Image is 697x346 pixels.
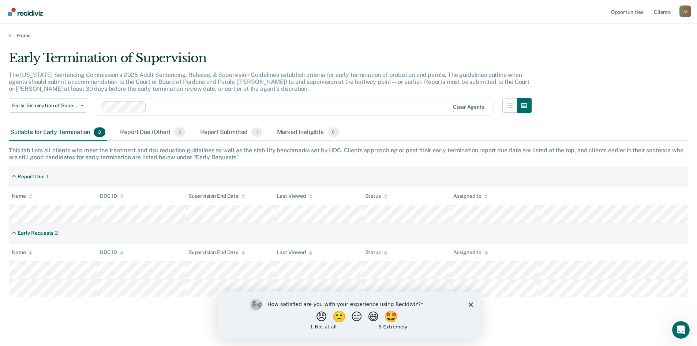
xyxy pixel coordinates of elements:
div: Supervision End Date [188,193,245,199]
span: 1 [251,127,262,137]
span: 0 [174,127,186,137]
div: Report Due (Other)0 [119,124,187,141]
div: Last Viewed [277,249,312,256]
div: J A [679,5,691,17]
button: Early Termination of Supervision [9,98,87,113]
span: Early Termination of Supervision [12,103,78,109]
div: Early Termination of Supervision [9,51,532,71]
div: Status [365,249,387,256]
div: Report Submitted1 [199,124,264,141]
div: This tab lists all clients who meet the treatment and risk reduction guidelines as well as the st... [9,147,688,161]
iframe: Intercom live chat [672,321,690,339]
div: Report Due [18,174,45,180]
div: DOC ID [100,193,123,199]
div: Suitable for Early Termination3 [9,124,107,141]
div: Report Due1 [9,171,51,183]
span: 0 [327,127,339,137]
button: Profile dropdown button [679,5,691,17]
span: 3 [94,127,105,137]
img: Recidiviz [8,8,43,16]
div: 2 [55,230,58,236]
div: Marked Ineligible0 [276,124,341,141]
div: Status [365,193,387,199]
div: Assigned to [453,193,488,199]
div: Early Requests [18,230,53,236]
div: 1 [46,174,48,180]
div: Early Requests2 [9,227,61,239]
p: The [US_STATE] Sentencing Commission’s 2025 Adult Sentencing, Release, & Supervision Guidelines e... [9,71,529,92]
div: Assigned to [453,249,488,256]
iframe: Survey by Kim from Recidiviz [218,291,480,339]
a: Home [9,32,688,39]
div: Name [12,193,32,199]
div: Last Viewed [277,193,312,199]
div: Supervision End Date [188,249,245,256]
div: Name [12,249,32,256]
div: Clear agents [453,104,484,110]
div: DOC ID [100,249,123,256]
